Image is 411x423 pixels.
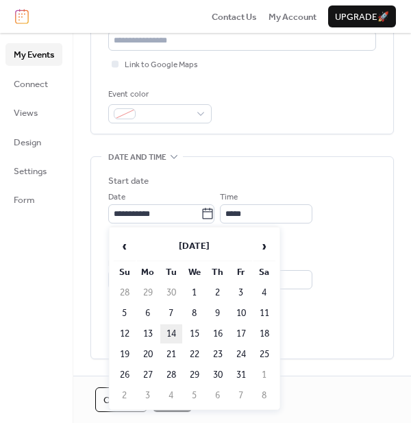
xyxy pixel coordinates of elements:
div: Start date [108,174,149,188]
td: 6 [207,386,229,405]
a: My Account [269,10,316,23]
th: Sa [253,263,275,282]
span: My Events [14,48,54,62]
th: We [184,263,206,282]
span: Settings [14,165,47,178]
span: › [254,232,275,260]
td: 20 [137,345,159,364]
span: Design [14,136,41,149]
span: Views [14,106,38,120]
td: 18 [253,324,275,343]
td: 2 [114,386,136,405]
td: 8 [184,304,206,323]
td: 13 [137,324,159,343]
div: Event color [108,88,209,101]
button: Cancel [95,387,147,412]
td: 22 [184,345,206,364]
span: Form [14,193,35,207]
th: Th [207,263,229,282]
td: 14 [160,324,182,343]
td: 3 [137,386,159,405]
td: 4 [160,386,182,405]
td: 11 [253,304,275,323]
td: 5 [114,304,136,323]
a: Settings [5,160,62,182]
th: Mo [137,263,159,282]
td: 12 [114,324,136,343]
span: ‹ [114,232,135,260]
td: 8 [253,386,275,405]
td: 26 [114,365,136,385]
a: Form [5,189,62,210]
a: Contact Us [212,10,257,23]
span: Time [220,191,238,204]
button: Upgrade🚀 [328,5,396,27]
td: 28 [160,365,182,385]
td: 29 [137,283,159,302]
span: My Account [269,10,316,24]
td: 9 [207,304,229,323]
td: 25 [253,345,275,364]
span: Date and time [108,151,166,165]
td: 1 [253,365,275,385]
a: My Events [5,43,62,65]
td: 2 [207,283,229,302]
td: 17 [230,324,252,343]
td: 1 [184,283,206,302]
td: 30 [207,365,229,385]
span: Date [108,191,125,204]
span: Link to Google Maps [125,58,198,72]
td: 23 [207,345,229,364]
img: logo [15,9,29,24]
td: 4 [253,283,275,302]
td: 19 [114,345,136,364]
td: 6 [137,304,159,323]
td: 24 [230,345,252,364]
a: Design [5,131,62,153]
th: Tu [160,263,182,282]
td: 30 [160,283,182,302]
td: 7 [230,386,252,405]
a: Views [5,101,62,123]
td: 10 [230,304,252,323]
td: 27 [137,365,159,385]
th: [DATE] [137,232,252,261]
td: 15 [184,324,206,343]
td: 16 [207,324,229,343]
td: 5 [184,386,206,405]
th: Su [114,263,136,282]
td: 3 [230,283,252,302]
span: Cancel [103,394,139,407]
td: 29 [184,365,206,385]
span: Upgrade 🚀 [335,10,389,24]
th: Fr [230,263,252,282]
span: Contact Us [212,10,257,24]
td: 31 [230,365,252,385]
a: Connect [5,73,62,95]
td: 21 [160,345,182,364]
td: 7 [160,304,182,323]
span: Connect [14,77,48,91]
td: 28 [114,283,136,302]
